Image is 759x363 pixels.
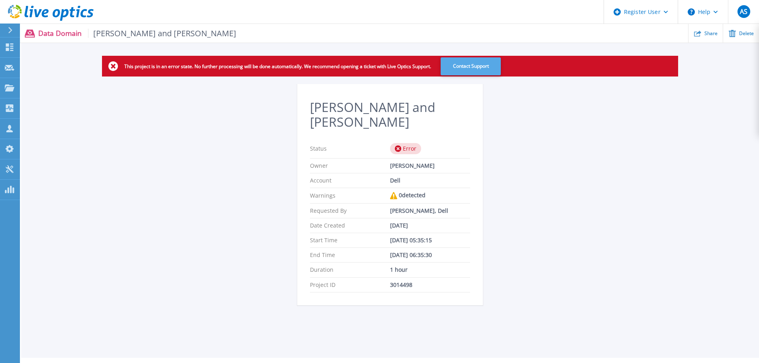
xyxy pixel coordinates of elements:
[310,267,390,273] p: Duration
[310,143,390,154] p: Status
[310,177,390,184] p: Account
[390,282,470,288] div: 3014498
[310,192,390,199] p: Warnings
[124,63,431,69] p: This project is in an error state. No further processing will be done automatically. We recommend...
[441,57,501,75] button: Contact Support
[390,252,470,258] div: [DATE] 06:35:30
[38,29,237,38] p: Data Domain
[310,163,390,169] p: Owner
[310,237,390,243] p: Start Time
[390,208,470,214] div: [PERSON_NAME], Dell
[310,222,390,229] p: Date Created
[740,8,747,15] span: AS
[390,237,470,243] div: [DATE] 05:35:15
[390,163,470,169] div: [PERSON_NAME]
[88,29,237,38] span: [PERSON_NAME] and [PERSON_NAME]
[704,31,718,36] span: Share
[310,208,390,214] p: Requested By
[739,31,754,36] span: Delete
[390,177,470,184] div: Dell
[390,222,470,229] div: [DATE]
[310,282,390,288] p: Project ID
[310,100,470,130] h2: [PERSON_NAME] and [PERSON_NAME]
[390,267,470,273] div: 1 hour
[390,192,470,199] div: 0 detected
[390,143,421,154] div: Error
[310,252,390,258] p: End Time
